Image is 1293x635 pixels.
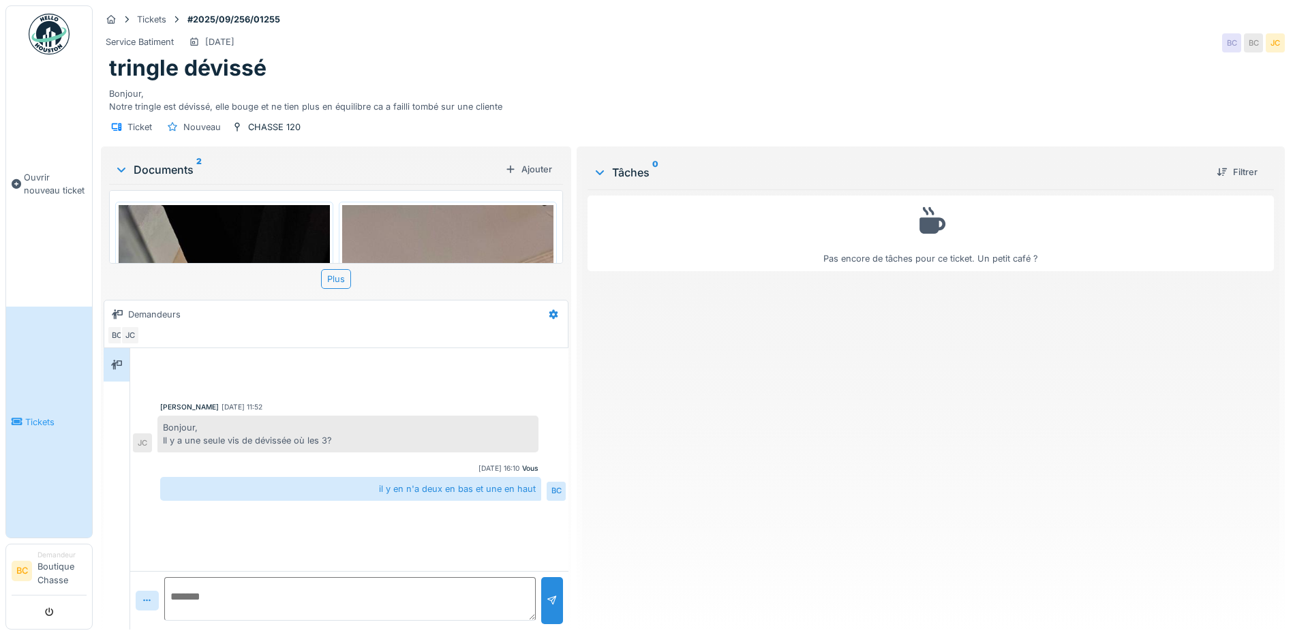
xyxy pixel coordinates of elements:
div: Nouveau [183,121,221,134]
div: JC [1266,33,1285,52]
div: Tâches [593,164,1206,181]
sup: 2 [196,161,202,178]
div: Ticket [127,121,152,134]
div: Tickets [137,13,166,26]
div: [DATE] [205,35,234,48]
div: Demandeur [37,550,87,560]
div: Filtrer [1211,163,1263,181]
div: Vous [522,463,538,474]
li: BC [12,561,32,581]
a: Tickets [6,307,92,538]
div: il y en n'a deux en bas et une en haut [160,477,541,501]
span: Ouvrir nouveau ticket [24,171,87,197]
a: Ouvrir nouveau ticket [6,62,92,307]
h1: tringle dévissé [109,55,267,81]
div: Bonjour, Il y a une seule vis de dévissée où les 3? [157,416,538,452]
div: Service Batiment [106,35,174,48]
a: BC DemandeurBoutique Chasse [12,550,87,595]
div: BC [107,326,126,345]
div: Bonjour, Notre tringle est dévissé, elle bouge et ne tien plus en équilibre ca a failli tombé sur... [109,82,1277,113]
li: Boutique Chasse [37,550,87,592]
div: JC [121,326,140,345]
img: Badge_color-CXgf-gQk.svg [29,14,70,55]
div: JC [133,433,152,452]
div: BC [1222,33,1241,52]
div: Ajouter [500,160,558,179]
div: [DATE] 11:52 [222,402,262,412]
div: BC [547,482,566,501]
div: BC [1244,33,1263,52]
sup: 0 [652,164,658,181]
div: [DATE] 16:10 [478,463,519,474]
div: Plus [321,269,351,289]
span: Tickets [25,416,87,429]
div: [PERSON_NAME] [160,402,219,412]
div: CHASSE 120 [248,121,301,134]
strong: #2025/09/256/01255 [182,13,286,26]
div: Demandeurs [128,308,181,321]
div: Pas encore de tâches pour ce ticket. Un petit café ? [596,202,1265,265]
div: Documents [115,161,500,178]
